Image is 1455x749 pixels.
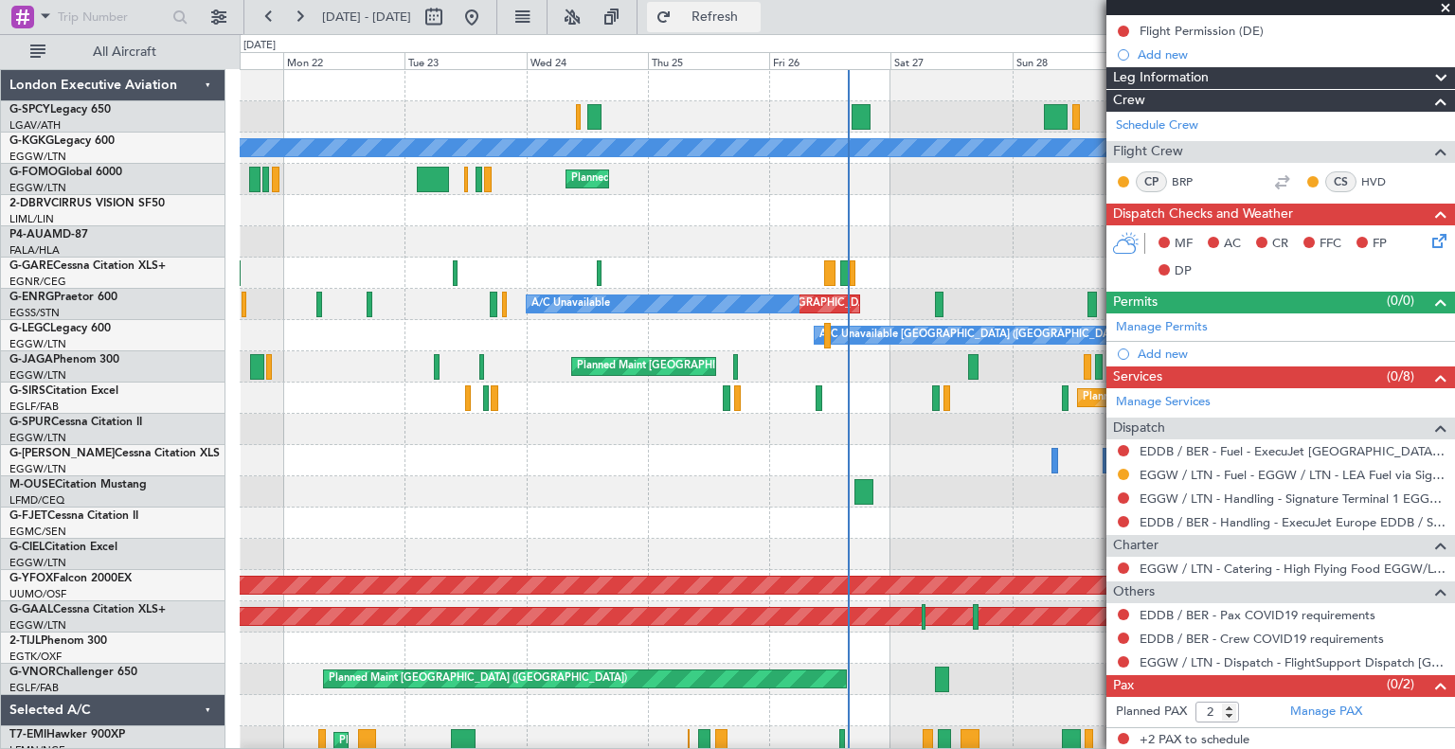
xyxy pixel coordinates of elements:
[769,52,890,69] div: Fri 26
[9,448,115,459] span: G-[PERSON_NAME]
[9,229,88,241] a: P4-AUAMD-87
[9,385,118,397] a: G-SIRSCitation Excel
[9,212,54,226] a: LIML/LIN
[9,510,47,522] span: G-FJET
[571,165,870,193] div: Planned Maint [GEOGRAPHIC_DATA] ([GEOGRAPHIC_DATA])
[1113,204,1293,225] span: Dispatch Checks and Weather
[1113,675,1134,697] span: Pax
[9,354,53,366] span: G-JAGA
[9,275,66,289] a: EGNR/CEG
[9,650,62,664] a: EGTK/OXF
[9,618,66,633] a: EGGW/LTN
[9,167,122,178] a: G-FOMOGlobal 6000
[647,2,761,32] button: Refresh
[9,667,137,678] a: G-VNORChallenger 650
[9,260,166,272] a: G-GARECessna Citation XLS+
[9,556,66,570] a: EGGW/LTN
[243,38,276,54] div: [DATE]
[9,306,60,320] a: EGSS/STN
[1140,23,1264,39] div: Flight Permission (DE)
[9,667,56,678] span: G-VNOR
[9,448,220,459] a: G-[PERSON_NAME]Cessna Citation XLS
[9,260,53,272] span: G-GARE
[9,417,51,428] span: G-SPUR
[819,321,1127,349] div: A/C Unavailable [GEOGRAPHIC_DATA] ([GEOGRAPHIC_DATA])
[49,45,200,59] span: All Aircraft
[9,604,53,615] span: G-GAAL
[1116,318,1208,337] a: Manage Permits
[322,9,411,26] span: [DATE] - [DATE]
[1136,171,1167,192] div: CP
[1387,366,1414,386] span: (0/8)
[9,573,53,584] span: G-YFOX
[1140,631,1384,647] a: EDDB / BER - Crew COVID19 requirements
[9,368,66,383] a: EGGW/LTN
[1320,235,1341,254] span: FFC
[1113,535,1159,557] span: Charter
[1140,607,1375,623] a: EDDB / BER - Pax COVID19 requirements
[9,323,50,334] span: G-LEGC
[9,431,66,445] a: EGGW/LTN
[675,10,755,24] span: Refresh
[9,292,54,303] span: G-ENRG
[9,462,66,476] a: EGGW/LTN
[890,52,1012,69] div: Sat 27
[9,525,66,539] a: EGMC/SEN
[9,385,45,397] span: G-SIRS
[1373,235,1387,254] span: FP
[1140,490,1446,507] a: EGGW / LTN - Handling - Signature Terminal 1 EGGW / LTN
[1140,467,1446,483] a: EGGW / LTN - Fuel - EGGW / LTN - LEA Fuel via Signature in EGGW
[9,573,132,584] a: G-YFOXFalcon 2000EX
[9,729,46,740] span: T7-EMI
[1387,674,1414,694] span: (0/2)
[9,118,61,133] a: LGAV/ATH
[1361,173,1404,190] a: HVD
[9,635,107,647] a: 2-TIJLPhenom 300
[9,104,50,116] span: G-SPCY
[1140,443,1446,459] a: EDDB / BER - Fuel - ExecuJet [GEOGRAPHIC_DATA] Fuel via Valcora EDDB / SXF
[1083,383,1381,412] div: Planned Maint [GEOGRAPHIC_DATA] ([GEOGRAPHIC_DATA])
[527,52,648,69] div: Wed 24
[1290,703,1362,722] a: Manage PAX
[1013,52,1134,69] div: Sun 28
[1387,291,1414,311] span: (0/0)
[9,681,59,695] a: EGLF/FAB
[9,198,165,209] a: 2-DBRVCIRRUS VISION SF50
[1116,116,1198,135] a: Schedule Crew
[1138,46,1446,62] div: Add new
[9,337,66,351] a: EGGW/LTN
[9,729,125,740] a: T7-EMIHawker 900XP
[1116,703,1187,722] label: Planned PAX
[648,52,769,69] div: Thu 25
[1113,581,1155,603] span: Others
[9,479,55,490] span: M-OUSE
[9,135,115,147] a: G-KGKGLegacy 600
[9,354,119,366] a: G-JAGAPhenom 300
[1113,141,1183,163] span: Flight Crew
[1175,235,1193,254] span: MF
[9,243,60,258] a: FALA/HLA
[1113,366,1162,388] span: Services
[1224,235,1241,254] span: AC
[9,510,138,522] a: G-FJETCessna Citation II
[9,542,117,553] a: G-CIELCitation Excel
[9,229,52,241] span: P4-AUA
[21,37,206,67] button: All Aircraft
[9,587,66,601] a: UUMO/OSF
[1140,561,1446,577] a: EGGW / LTN - Catering - High Flying Food EGGW/LTN
[1172,173,1214,190] a: BRP
[1272,235,1288,254] span: CR
[283,52,404,69] div: Mon 22
[9,604,166,615] a: G-GAALCessna Citation XLS+
[577,352,875,381] div: Planned Maint [GEOGRAPHIC_DATA] ([GEOGRAPHIC_DATA])
[1116,393,1211,412] a: Manage Services
[9,493,64,508] a: LFMD/CEQ
[329,665,627,693] div: Planned Maint [GEOGRAPHIC_DATA] ([GEOGRAPHIC_DATA])
[1140,654,1446,670] a: EGGW / LTN - Dispatch - FlightSupport Dispatch [GEOGRAPHIC_DATA]
[1175,262,1192,281] span: DP
[9,150,66,164] a: EGGW/LTN
[9,104,111,116] a: G-SPCYLegacy 650
[9,198,51,209] span: 2-DBRV
[1113,67,1209,89] span: Leg Information
[1138,346,1446,362] div: Add new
